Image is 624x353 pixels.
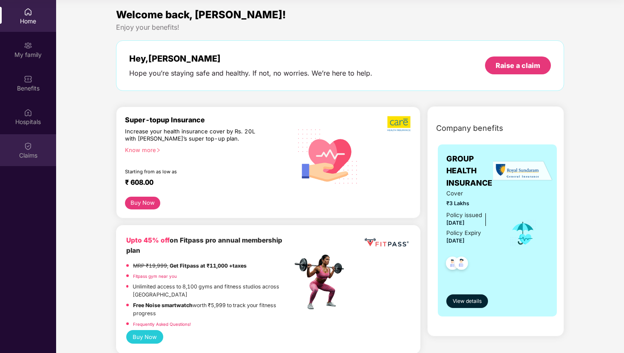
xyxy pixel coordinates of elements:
button: Buy Now [126,330,163,343]
img: b5dec4f62d2307b9de63beb79f102df3.png [387,116,411,132]
div: Hey, [PERSON_NAME] [129,54,372,64]
div: Super-topup Insurance [125,116,292,124]
img: fpp.png [292,252,352,312]
del: MRP ₹19,999, [133,263,168,269]
img: fppp.png [363,235,410,250]
button: View details [446,294,488,308]
a: Frequently Asked Questions! [133,322,191,327]
b: Upto 45% off [126,236,170,244]
img: svg+xml;base64,PHN2ZyBpZD0iQ2xhaW0iIHhtbG5zPSJodHRwOi8vd3d3LnczLm9yZy8yMDAwL3N2ZyIgd2lkdGg9IjIwIi... [24,142,32,150]
img: icon [509,219,537,247]
div: Hope you’re staying safe and healthy. If not, no worries. We’re here to help. [129,69,372,78]
div: Starting from as low as [125,169,256,175]
img: svg+xml;base64,PHN2ZyB4bWxucz0iaHR0cDovL3d3dy53My5vcmcvMjAwMC9zdmciIHdpZHRoPSI0OC45NDMiIGhlaWdodD... [451,254,472,275]
span: Cover [446,189,497,198]
div: Know more [125,147,287,152]
button: Buy Now [125,197,160,209]
span: Welcome back, [PERSON_NAME]! [116,8,286,21]
b: on Fitpass pro annual membership plan [126,236,282,254]
div: ₹ 608.00 [125,178,284,188]
div: Raise a claim [496,61,540,70]
img: insurerLogo [493,161,553,181]
div: Policy issued [446,211,482,220]
div: Enjoy your benefits! [116,23,564,32]
p: Unlimited access to 8,100 gyms and fitness studios across [GEOGRAPHIC_DATA] [133,282,292,299]
span: ₹3 Lakhs [446,199,497,207]
span: [DATE] [446,220,465,226]
span: View details [453,297,482,305]
span: GROUP HEALTH INSURANCE [446,153,497,189]
span: Company benefits [436,122,503,134]
img: svg+xml;base64,PHN2ZyB4bWxucz0iaHR0cDovL3d3dy53My5vcmcvMjAwMC9zdmciIHdpZHRoPSI0OC45NDMiIGhlaWdodD... [442,254,463,275]
span: right [156,148,161,152]
strong: Free Noise smartwatch [133,302,193,308]
a: Fitpass gym near you [133,274,177,279]
img: svg+xml;base64,PHN2ZyBpZD0iSG9zcGl0YWxzIiB4bWxucz0iaHR0cDovL3d3dy53My5vcmcvMjAwMC9zdmciIHdpZHRoPS... [24,108,32,117]
img: svg+xml;base64,PHN2ZyBpZD0iSG9tZSIgeG1sbnM9Imh0dHA6Ly93d3cudzMub3JnLzIwMDAvc3ZnIiB3aWR0aD0iMjAiIG... [24,8,32,16]
span: [DATE] [446,237,465,244]
img: svg+xml;base64,PHN2ZyBpZD0iQmVuZWZpdHMiIHhtbG5zPSJodHRwOi8vd3d3LnczLm9yZy8yMDAwL3N2ZyIgd2lkdGg9Ij... [24,75,32,83]
div: Increase your health insurance cover by Rs. 20L with [PERSON_NAME]’s super top-up plan. [125,128,255,143]
img: svg+xml;base64,PHN2ZyB4bWxucz0iaHR0cDovL3d3dy53My5vcmcvMjAwMC9zdmciIHhtbG5zOnhsaW5rPSJodHRwOi8vd3... [292,119,364,192]
div: Policy Expiry [446,229,481,237]
img: svg+xml;base64,PHN2ZyB3aWR0aD0iMjAiIGhlaWdodD0iMjAiIHZpZXdCb3g9IjAgMCAyMCAyMCIgZmlsbD0ibm9uZSIgeG... [24,41,32,50]
p: worth ₹5,999 to track your fitness progress [133,301,292,318]
strong: Get Fitpass at ₹11,000 +taxes [170,263,247,269]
